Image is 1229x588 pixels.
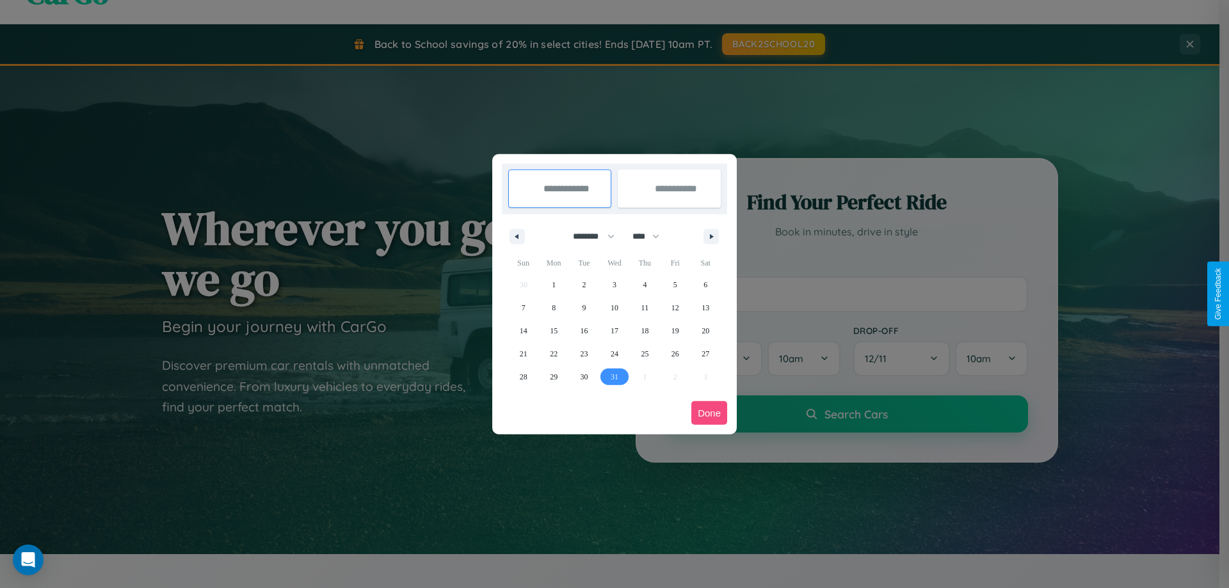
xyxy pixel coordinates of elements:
[520,342,527,365] span: 21
[599,273,629,296] button: 3
[599,365,629,388] button: 31
[671,319,679,342] span: 19
[520,319,527,342] span: 14
[508,319,538,342] button: 14
[538,273,568,296] button: 1
[522,296,526,319] span: 7
[582,273,586,296] span: 2
[569,253,599,273] span: Tue
[508,253,538,273] span: Sun
[611,296,618,319] span: 10
[1214,268,1223,320] div: Give Feedback
[702,342,709,365] span: 27
[641,319,648,342] span: 18
[613,273,616,296] span: 3
[13,544,44,575] div: Open Intercom Messenger
[630,342,660,365] button: 25
[599,253,629,273] span: Wed
[581,319,588,342] span: 16
[691,401,727,425] button: Done
[569,319,599,342] button: 16
[691,273,721,296] button: 6
[691,253,721,273] span: Sat
[569,342,599,365] button: 23
[673,273,677,296] span: 5
[569,296,599,319] button: 9
[641,342,648,365] span: 25
[611,365,618,388] span: 31
[538,296,568,319] button: 8
[611,342,618,365] span: 24
[599,296,629,319] button: 10
[582,296,586,319] span: 9
[550,319,558,342] span: 15
[691,319,721,342] button: 20
[630,296,660,319] button: 11
[538,365,568,388] button: 29
[599,319,629,342] button: 17
[611,319,618,342] span: 17
[552,296,556,319] span: 8
[691,296,721,319] button: 13
[581,342,588,365] span: 23
[660,342,690,365] button: 26
[671,296,679,319] span: 12
[538,342,568,365] button: 22
[630,319,660,342] button: 18
[552,273,556,296] span: 1
[691,342,721,365] button: 27
[702,296,709,319] span: 13
[550,342,558,365] span: 22
[703,273,707,296] span: 6
[660,253,690,273] span: Fri
[641,296,649,319] span: 11
[630,273,660,296] button: 4
[569,365,599,388] button: 30
[508,365,538,388] button: 28
[599,342,629,365] button: 24
[508,342,538,365] button: 21
[630,253,660,273] span: Thu
[671,342,679,365] span: 26
[660,273,690,296] button: 5
[702,319,709,342] span: 20
[538,319,568,342] button: 15
[550,365,558,388] span: 29
[581,365,588,388] span: 30
[538,253,568,273] span: Mon
[660,296,690,319] button: 12
[508,296,538,319] button: 7
[569,273,599,296] button: 2
[660,319,690,342] button: 19
[520,365,527,388] span: 28
[643,273,647,296] span: 4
